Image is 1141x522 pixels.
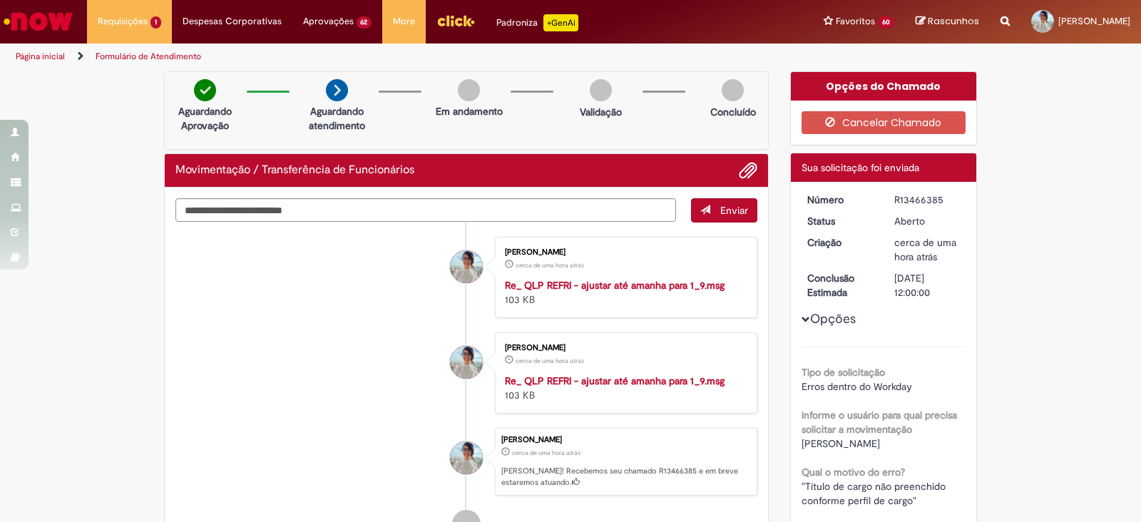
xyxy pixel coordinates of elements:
[802,466,905,478] b: Qual o motivo do erro?
[878,16,894,29] span: 60
[505,344,742,352] div: [PERSON_NAME]
[150,16,161,29] span: 1
[505,374,725,387] a: Re_ QLP REFRI - ajustar até amanha para 1_9.msg
[505,374,742,402] div: 103 KB
[175,164,414,177] h2: Movimentação / Transferência de Funcionários Histórico de tíquete
[175,428,757,496] li: Luana Duarte Martins
[894,214,961,228] div: Aberto
[722,79,744,101] img: img-circle-grey.png
[802,480,948,507] span: "Título de cargo não preenchido conforme perfil de cargo"
[505,248,742,257] div: [PERSON_NAME]
[516,357,584,365] span: cerca de uma hora atrás
[691,198,757,222] button: Enviar
[802,409,957,436] b: informe o usuário para qual precisa solicitar a movimentação
[590,79,612,101] img: img-circle-grey.png
[496,14,578,31] div: Padroniza
[505,279,725,292] a: Re_ QLP REFRI - ajustar até amanha para 1_9.msg
[802,111,966,134] button: Cancelar Chamado
[170,104,240,133] p: Aguardando Aprovação
[96,51,201,62] a: Formulário de Atendimento
[302,104,372,133] p: Aguardando atendimento
[175,198,676,222] textarea: Digite sua mensagem aqui...
[1,7,75,36] img: ServiceNow
[836,14,875,29] span: Favoritos
[916,15,979,29] a: Rascunhos
[516,261,584,270] span: cerca de uma hora atrás
[512,449,580,457] span: cerca de uma hora atrás
[194,79,216,101] img: check-circle-green.png
[303,14,354,29] span: Aprovações
[436,10,475,31] img: click_logo_yellow_360x200.png
[512,449,580,457] time: 01/09/2025 08:54:27
[720,204,748,217] span: Enviar
[543,14,578,31] p: +GenAi
[894,236,956,263] span: cerca de uma hora atrás
[802,161,919,174] span: Sua solicitação foi enviada
[802,380,912,393] span: Erros dentro do Workday
[501,436,749,444] div: [PERSON_NAME]
[516,261,584,270] time: 01/09/2025 08:54:26
[1058,15,1130,27] span: [PERSON_NAME]
[739,161,757,180] button: Adicionar anexos
[791,72,977,101] div: Opções do Chamado
[580,105,622,119] p: Validação
[357,16,372,29] span: 62
[928,14,979,28] span: Rascunhos
[894,235,961,264] div: 01/09/2025 08:54:27
[802,437,880,450] span: [PERSON_NAME]
[501,466,749,488] p: [PERSON_NAME]! Recebemos seu chamado R13466385 e em breve estaremos atuando.
[797,271,884,300] dt: Conclusão Estimada
[326,79,348,101] img: arrow-next.png
[505,278,742,307] div: 103 KB
[458,79,480,101] img: img-circle-grey.png
[797,193,884,207] dt: Número
[98,14,148,29] span: Requisições
[894,271,961,300] div: [DATE] 12:00:00
[710,105,756,119] p: Concluído
[450,250,483,283] div: Luana Duarte Martins
[450,346,483,379] div: Luana Duarte Martins
[516,357,584,365] time: 01/09/2025 08:53:37
[797,235,884,250] dt: Criação
[894,193,961,207] div: R13466385
[16,51,65,62] a: Página inicial
[450,441,483,474] div: Luana Duarte Martins
[183,14,282,29] span: Despesas Corporativas
[802,366,885,379] b: Tipo de solicitação
[894,236,956,263] time: 01/09/2025 08:54:27
[393,14,415,29] span: More
[797,214,884,228] dt: Status
[11,43,750,70] ul: Trilhas de página
[436,104,503,118] p: Em andamento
